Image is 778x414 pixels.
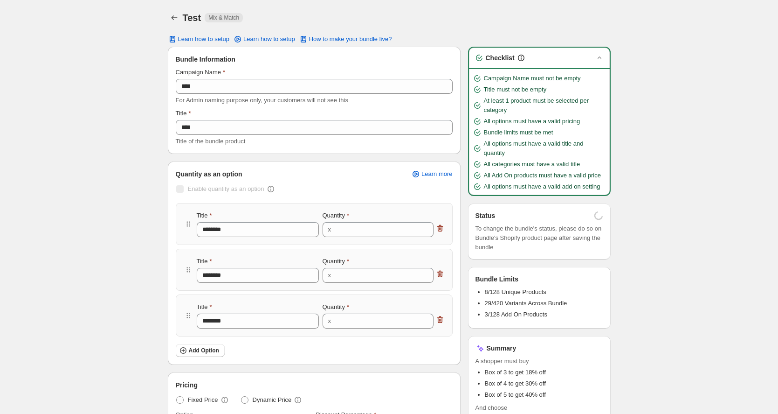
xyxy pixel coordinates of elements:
span: Enable quantity as an option [188,185,264,192]
div: x [328,225,331,234]
span: Learn more [421,170,452,178]
li: Box of 5 to get 40% off [485,390,603,400]
label: Title [197,302,212,312]
span: At least 1 product must be selected per category [484,96,606,115]
span: A shopper must buy [475,357,603,366]
span: Pricing [176,380,198,390]
span: Title of the bundle product [176,138,246,145]
span: For Admin naming purpose only, your customers will not see this [176,97,348,104]
h3: Status [475,211,496,220]
a: Learn how to setup [227,33,301,46]
button: Learn how to setup [162,33,235,46]
label: Title [197,211,212,220]
label: Title [197,257,212,266]
button: Add Option [176,344,225,357]
div: x [328,316,331,326]
div: x [328,271,331,280]
span: Add Option [189,347,219,354]
h3: Summary [487,344,516,353]
span: All categories must have a valid title [484,160,580,169]
li: Box of 3 to get 18% off [485,368,603,377]
span: 3/128 Add On Products [485,311,547,318]
span: Title must not be empty [484,85,547,94]
button: How to make your bundle live? [293,33,398,46]
label: Quantity [323,302,349,312]
li: Box of 4 to get 30% off [485,379,603,388]
span: All options must have a valid title and quantity [484,139,606,158]
span: To change the bundle's status, please do so on Bundle's Shopify product page after saving the bundle [475,224,603,252]
h1: Test [183,12,201,23]
label: Title [176,109,191,118]
button: Back [168,11,181,24]
label: Quantity [323,211,349,220]
span: All options must have a valid pricing [484,117,580,126]
span: 29/420 Variants Across Bundle [485,300,567,307]
span: Dynamic Price [253,395,292,405]
span: How to make your bundle live? [309,35,392,43]
label: Campaign Name [176,68,226,77]
span: And choose [475,403,603,413]
span: Learn how to setup [243,35,295,43]
span: All options must have a valid add on setting [484,182,600,191]
span: All Add On products must have a valid price [484,171,601,180]
span: 8/128 Unique Products [485,288,546,295]
h3: Bundle Limits [475,274,519,284]
span: Learn how to setup [178,35,230,43]
span: Bundle Information [176,55,235,64]
span: Bundle limits must be met [484,128,553,137]
span: Fixed Price [188,395,218,405]
span: Quantity as an option [176,169,242,179]
label: Quantity [323,257,349,266]
a: Learn more [406,168,458,181]
span: Campaign Name must not be empty [484,74,581,83]
span: Mix & Match [208,14,239,21]
h3: Checklist [486,53,515,63]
